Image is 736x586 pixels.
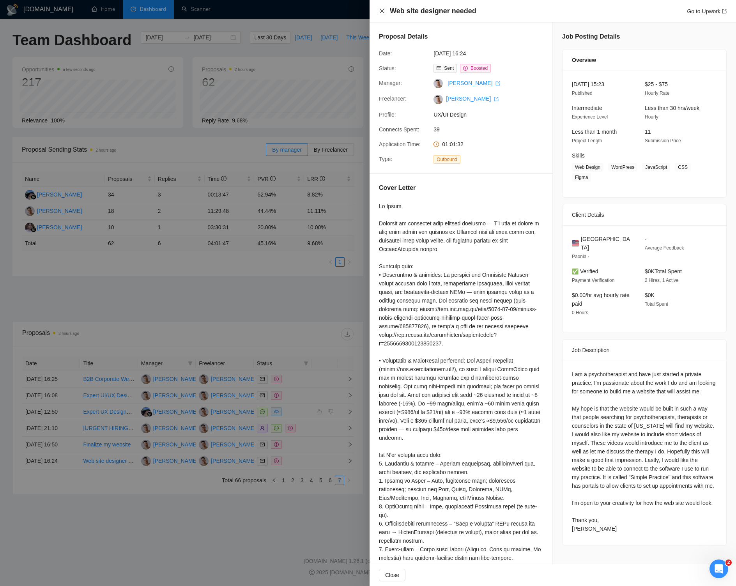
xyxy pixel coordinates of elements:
[572,278,614,283] span: Payment Verification
[385,571,399,579] span: Close
[379,156,392,162] span: Type:
[433,49,550,58] span: [DATE] 16:24
[495,81,500,86] span: export
[437,66,441,71] span: mail
[379,8,385,14] button: Close
[572,90,593,96] span: Published
[446,96,499,102] a: [PERSON_NAME] export
[725,559,732,566] span: 2
[572,81,604,87] span: [DATE] 15:23
[572,163,603,172] span: Web Design
[433,95,443,104] img: c16x6JuYKPkgThQVt5v1zDEMcHxCseNV5wwLRzcObArQvnwTBDLGpgqhwZUqjdS8sn
[379,112,396,118] span: Profile:
[645,90,669,96] span: Hourly Rate
[572,114,608,120] span: Experience Level
[433,110,550,119] span: UX/UI Design
[572,254,589,259] span: Paonia -
[433,155,460,164] span: Outbound
[645,301,668,307] span: Total Spent
[709,559,728,578] iframe: Intercom live chat
[581,235,632,252] span: [GEOGRAPHIC_DATA]
[572,239,579,248] img: 🇺🇸
[675,163,691,172] span: CSS
[471,66,488,71] span: Boosted
[645,81,668,87] span: $25 - $75
[645,114,658,120] span: Hourly
[572,310,588,315] span: 0 Hours
[379,141,421,147] span: Application Time:
[379,50,392,57] span: Date:
[572,204,717,225] div: Client Details
[572,152,585,159] span: Skills
[572,370,717,533] div: I am a psychotherapist and have just started a private practice. I'm passionate about the work I ...
[379,183,416,193] h5: Cover Letter
[433,142,439,147] span: clock-circle
[645,245,684,251] span: Average Feedback
[645,105,699,111] span: Less than 30 hrs/week
[572,268,598,274] span: ✅ Verified
[642,163,670,172] span: JavaScript
[572,56,596,64] span: Overview
[645,138,681,143] span: Submission Price
[433,125,550,134] span: 39
[572,105,602,111] span: Intermediate
[645,278,679,283] span: 2 Hires, 1 Active
[379,8,385,14] span: close
[645,129,651,135] span: 11
[687,8,727,14] a: Go to Upworkexport
[442,141,464,147] span: 01:01:32
[379,126,419,133] span: Connects Spent:
[645,268,682,274] span: $0K Total Spent
[572,173,591,182] span: Figma
[645,236,647,242] span: -
[379,80,402,86] span: Manager:
[572,129,617,135] span: Less than 1 month
[645,292,655,298] span: $0K
[379,65,396,71] span: Status:
[608,163,637,172] span: WordPress
[722,9,727,14] span: export
[562,32,620,41] h5: Job Posting Details
[572,340,717,361] div: Job Description
[379,569,405,581] button: Close
[379,32,428,41] h5: Proposal Details
[379,96,407,102] span: Freelancer:
[390,6,476,16] h4: Web site designer needed
[572,292,630,307] span: $0.00/hr avg hourly rate paid
[572,138,602,143] span: Project Length
[494,97,499,101] span: export
[463,66,468,71] span: dollar
[444,66,454,71] span: Sent
[448,80,500,86] a: [PERSON_NAME] export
